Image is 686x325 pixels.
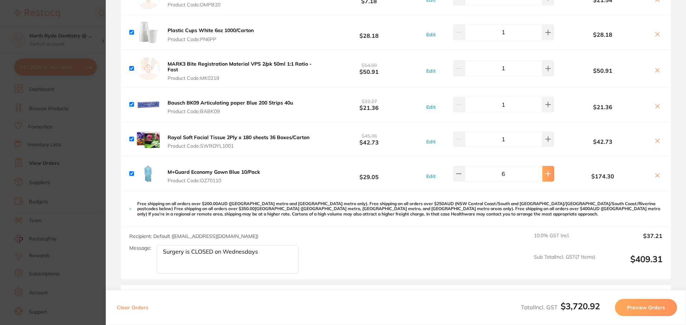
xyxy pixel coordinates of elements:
b: Plastic Cups White 6oz 1000/Carton [168,27,254,34]
p: Free shipping on all orders over $200.00AUD ([GEOGRAPHIC_DATA] metro and [GEOGRAPHIC_DATA] metro ... [137,201,662,217]
span: Product Code: DMPB20 [168,2,304,7]
b: $29.05 [316,167,422,180]
button: MARK3 Bite Registration Material VPS 2/pk 50ml 1:1 Ratio - Fast Product Code:MK0219 [165,61,316,81]
button: Royal Soft Facial Tissue 2Ply x 180 sheets 36 Boxes/Carton Product Code:SWROYL1001 [165,134,312,149]
button: Edit [424,104,438,110]
b: Royal Soft Facial Tissue 2Ply x 180 sheets 36 Boxes/Carton [168,134,309,141]
button: Clear Orders [115,299,150,316]
textarea: Surgery is CLOSED on Wednesdays [157,245,298,274]
span: 10.0 % GST Incl. [534,233,595,248]
button: Edit [424,68,438,74]
img: Ynp2bXZsOA [137,93,160,116]
button: Edit [424,138,438,145]
button: Bausch BK09 Articulating paper Blue 200 Strips 40u Product Code:BABK09 [165,100,295,115]
img: bGJ1azRzcw [137,128,160,151]
b: $50.91 [316,62,422,75]
button: Edit [424,173,438,179]
output: $37.21 [601,233,662,248]
button: M+Guard Economy Gown Blue 10/Pack Product Code:OZ70110 [165,169,262,184]
button: Edit [424,31,438,38]
b: $21.36 [316,98,422,111]
span: Product Code: BABK09 [168,108,293,114]
span: $22.27 [362,98,377,105]
b: $42.73 [556,138,650,145]
span: Total Incl. GST [521,304,600,311]
button: Preview Orders [615,299,677,316]
b: Bausch BK09 Articulating paper Blue 200 Strips 40u [168,100,293,106]
b: MARK3 Bite Registration Material VPS 2/pk 50ml 1:1 Ratio - Fast [168,61,312,73]
img: ZmZ4cm5vOA [137,21,160,44]
span: Product Code: OZ70110 [168,178,260,183]
img: empty.jpg [137,57,160,80]
b: $21.36 [556,104,650,110]
label: Message: [129,245,151,251]
span: Recipient: Default ( [EMAIL_ADDRESS][DOMAIN_NAME] ) [129,233,258,239]
span: Product Code: SWROYL1001 [168,143,309,149]
b: $28.18 [556,31,650,38]
b: $3,720.92 [561,301,600,311]
button: Plastic Cups White 6oz 1000/Carton Product Code:PN6PP [165,27,256,42]
b: $50.91 [556,67,650,74]
b: $42.73 [316,132,422,146]
span: Product Code: MK0219 [168,75,314,81]
span: $45.36 [362,133,377,139]
b: M+Guard Economy Gown Blue 10/Pack [168,169,260,175]
b: $28.18 [316,26,422,39]
span: $54.00 [362,62,377,68]
img: MDZyOWVpeQ [137,162,160,185]
b: $174.30 [556,173,650,179]
span: Sub Total Incl. GST ( 7 Items) [534,254,595,274]
output: $409.31 [601,254,662,274]
span: Product Code: PN6PP [168,36,254,42]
